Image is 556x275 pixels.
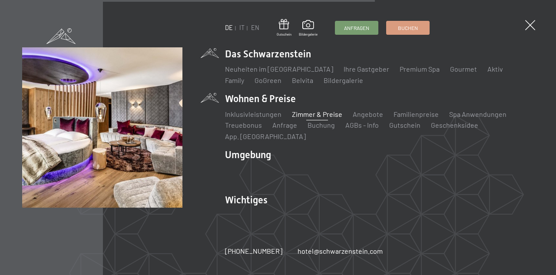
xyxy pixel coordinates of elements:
[239,24,245,31] a: IT
[225,121,262,129] a: Treuebonus
[389,121,420,129] a: Gutschein
[292,110,342,118] a: Zimmer & Preise
[225,247,282,255] span: [PHONE_NUMBER]
[394,110,439,118] a: Familienpreise
[225,24,233,31] a: DE
[251,24,259,31] a: EN
[324,76,363,84] a: Bildergalerie
[272,121,297,129] a: Anfrage
[225,110,281,118] a: Inklusivleistungen
[387,21,429,34] a: Buchen
[225,246,282,256] a: [PHONE_NUMBER]
[344,24,369,32] span: Anfragen
[298,246,383,256] a: hotel@schwarzenstein.com
[225,132,306,140] a: App. [GEOGRAPHIC_DATA]
[431,121,478,129] a: Geschenksidee
[400,65,440,73] a: Premium Spa
[255,76,281,84] a: GoGreen
[225,76,244,84] a: Family
[398,24,418,32] span: Buchen
[299,32,318,37] span: Bildergalerie
[277,19,291,37] a: Gutschein
[292,76,313,84] a: Belvita
[335,21,378,34] a: Anfragen
[345,121,379,129] a: AGBs - Info
[344,65,389,73] a: Ihre Gastgeber
[299,20,318,36] a: Bildergalerie
[487,65,503,73] a: Aktiv
[450,65,477,73] a: Gourmet
[308,121,335,129] a: Buchung
[225,65,333,73] a: Neuheiten im [GEOGRAPHIC_DATA]
[449,110,506,118] a: Spa Anwendungen
[353,110,383,118] a: Angebote
[277,32,291,37] span: Gutschein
